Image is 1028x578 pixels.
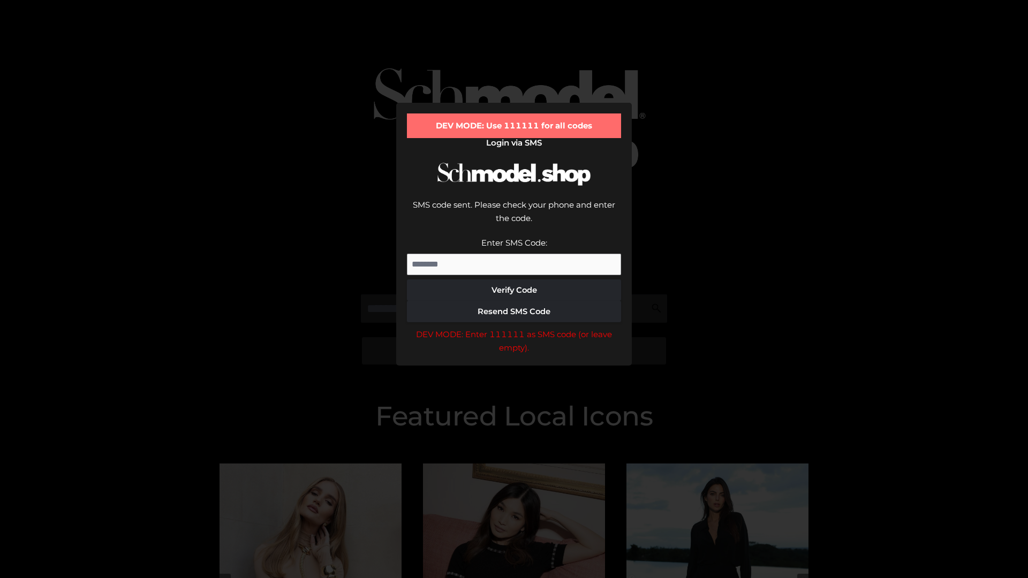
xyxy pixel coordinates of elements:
[407,138,621,148] h2: Login via SMS
[407,113,621,138] div: DEV MODE: Use 111111 for all codes
[407,328,621,355] div: DEV MODE: Enter 111111 as SMS code (or leave empty).
[407,279,621,301] button: Verify Code
[481,238,547,248] label: Enter SMS Code:
[434,153,594,195] img: Schmodel Logo
[407,301,621,322] button: Resend SMS Code
[407,198,621,236] div: SMS code sent. Please check your phone and enter the code.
